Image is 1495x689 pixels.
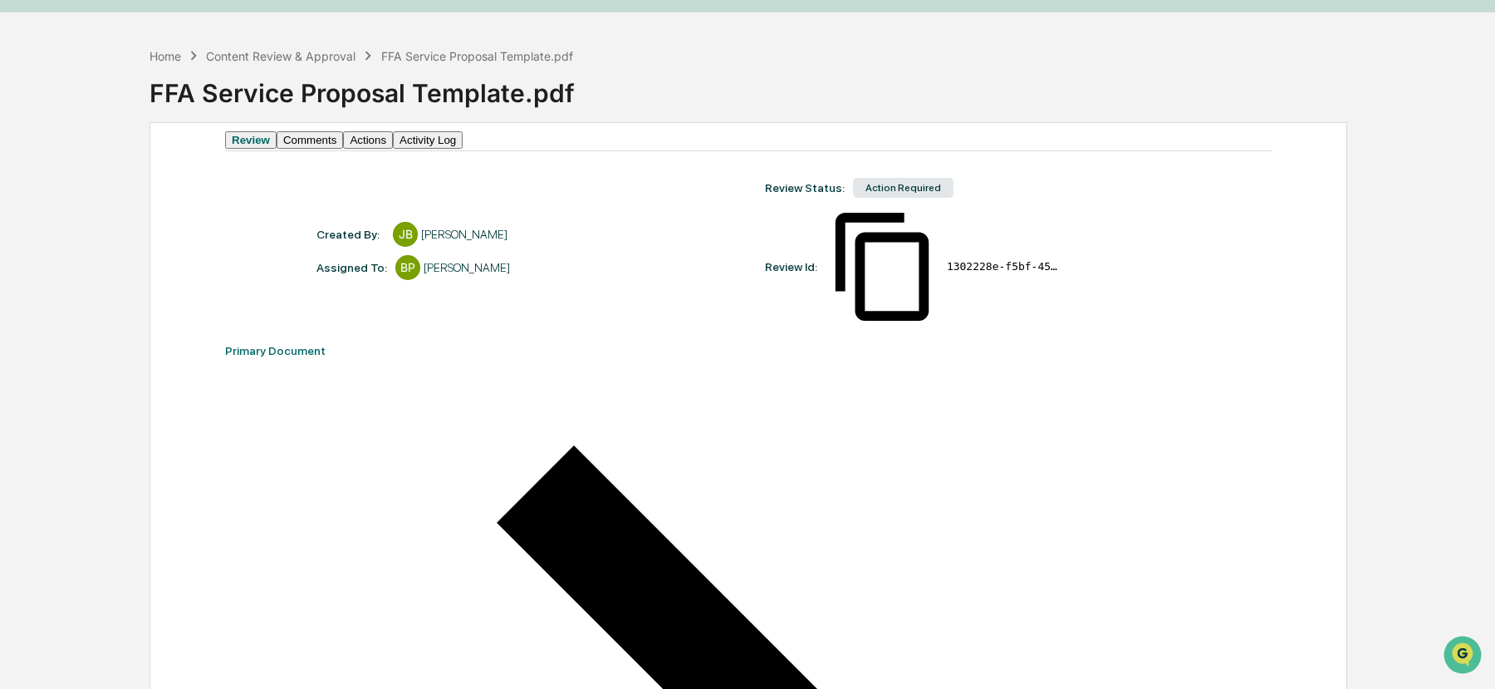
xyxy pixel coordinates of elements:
[316,261,387,274] div: Assigned To:
[206,49,355,63] div: Content Review & Approval
[17,242,30,255] div: 🔎
[424,261,510,274] div: [PERSON_NAME]
[10,234,111,263] a: 🔎Data Lookup
[421,228,507,241] div: [PERSON_NAME]
[33,209,107,225] span: Preclearance
[765,181,845,194] div: Review Status:
[56,143,210,156] div: We're available if you need us!
[17,210,30,224] div: 🖐️
[114,202,213,232] a: 🗄️Attestations
[393,222,418,247] div: JB
[120,210,134,224] div: 🗄️
[277,131,343,149] button: Comments
[225,344,326,357] span: Primary Document
[947,260,1063,273] span: 1302228e-f5bf-45f6-8380-b42a730cf789
[225,131,277,149] button: Review
[17,34,302,61] p: How can we help?
[56,126,272,143] div: Start new chat
[149,49,181,63] div: Home
[117,280,201,293] a: Powered byPylon
[393,131,463,149] button: Activity Log
[165,281,201,293] span: Pylon
[33,240,105,257] span: Data Lookup
[381,49,573,63] div: FFA Service Proposal Template.pdf
[149,65,1495,108] div: FFA Service Proposal Template.pdf
[316,228,385,241] div: Created By: ‎ ‎
[765,260,817,273] div: Review Id:
[10,202,114,232] a: 🖐️Preclearance
[395,255,420,280] div: BP
[137,209,206,225] span: Attestations
[17,126,47,156] img: 1746055101610-c473b297-6a78-478c-a979-82029cc54cd1
[225,131,1272,149] div: secondary tabs example
[343,131,393,149] button: Actions
[282,131,302,151] button: Start new chat
[1442,634,1487,679] iframe: Open customer support
[853,178,953,198] div: Action Required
